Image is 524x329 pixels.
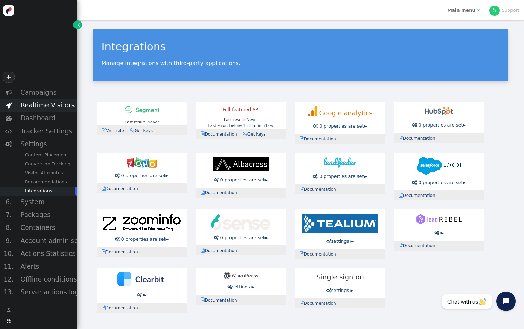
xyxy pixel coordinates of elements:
span:  [300,251,304,256]
div: Alerts [17,260,77,273]
span:  [102,128,106,133]
a:  ► [434,230,444,235]
img: tealium-logo-210x50.png [302,214,378,233]
a: Visit site [102,128,128,133]
div: System [17,196,77,208]
span:  [326,288,331,293]
a: + [3,72,15,83]
span:  [399,136,403,140]
span:  [399,243,403,248]
div: Realtime Visitors [17,99,77,112]
span: 0 properties are set [320,174,364,179]
span: 0 properties are set [220,235,265,240]
span:  [214,178,219,182]
span:  [300,187,304,191]
a: SSupport [489,8,519,13]
span:  [412,180,417,185]
a: Documentation [201,132,241,137]
div: Server actions log [17,286,77,298]
a: Get keys [130,128,157,133]
a: Documentation [399,136,439,141]
div: Visitor Attributes [17,168,77,178]
img: 6sense-logo.svg [211,214,270,230]
div: Recommendations [17,178,77,187]
img: pardot-128x50.png [417,157,461,175]
a:  0 properties are set► [412,122,466,128]
div: Tracker Settings [17,125,77,138]
img: wordpress-100x20.png [224,272,258,279]
img: clearbit.svg [117,272,166,286]
div: Containers [17,221,77,234]
span: 0 properties are set [121,236,166,242]
a:  [2,304,15,316]
span:  [7,319,11,323]
a:  0 properties are set► [214,235,268,240]
div: Content Placement [17,150,77,159]
div: Tracker condition state [17,298,77,311]
span:  [130,128,134,133]
span:  [201,297,205,302]
a:  0 properties are set► [313,174,367,179]
span: 0 properties are set [419,180,463,185]
a: Get keys [243,132,270,137]
a: Documentation [300,301,340,306]
span: Last error: [208,123,228,128]
span:  [115,173,120,178]
span: 0 properties are set [220,177,265,182]
span: 0 properties are set [320,123,364,129]
span:  [477,8,480,12]
img: ga-logo-45x50.png [308,106,317,116]
span: 0 properties are set [419,122,463,128]
div: S [489,6,500,16]
span:  [300,136,304,141]
span:  [115,237,120,241]
span:  [214,235,219,240]
span:  [6,102,12,109]
div: Account admin settings [17,234,77,247]
a: settings ► [227,284,255,289]
a:  ► [137,292,147,297]
span:  [201,131,205,136]
span:  [5,128,12,135]
span:  [5,141,12,147]
span:  [313,174,318,179]
img: segment-100x21.png [125,106,159,113]
a:  0 properties are set► [313,123,367,129]
a: Documentation [399,193,439,198]
span:  [434,231,439,235]
img: hubspot-100x37.png [425,106,453,116]
b: Main menu [447,8,475,13]
span:  [313,124,318,128]
span:  [102,186,106,191]
a:  0 properties are set► [412,180,466,185]
a: Documentation [399,243,439,248]
div: Integrations [17,187,77,196]
span:  [326,239,331,243]
a:  [73,20,82,29]
span:  [243,131,247,136]
img: leadrebel-logo.svg [416,214,462,224]
a: Documentation [300,137,340,141]
a: Documentation [102,305,142,310]
span:  [102,249,106,254]
a: Documentation [201,298,241,303]
span: Google analytics [319,110,372,117]
div: Conversion Tracking [17,159,77,168]
a: Documentation [201,248,241,253]
img: albacross-logo.svg [213,157,269,171]
a:  0 properties are set► [214,177,268,182]
div: Integrations [102,38,499,54]
div: Offline conditions [17,273,77,286]
img: leadfeeder-logo.svg [324,157,356,168]
a: settings ► [326,288,354,293]
a: Never [148,120,159,124]
span: Last result: [224,118,245,122]
span:  [6,115,12,121]
a: Never [247,118,258,122]
div: Actions Statistics [17,247,77,260]
p: Manage integrations with third-party applications. [102,60,499,67]
a: Documentation [102,186,142,191]
span:  [7,307,11,314]
span:  [300,301,304,305]
span:  [6,89,12,96]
